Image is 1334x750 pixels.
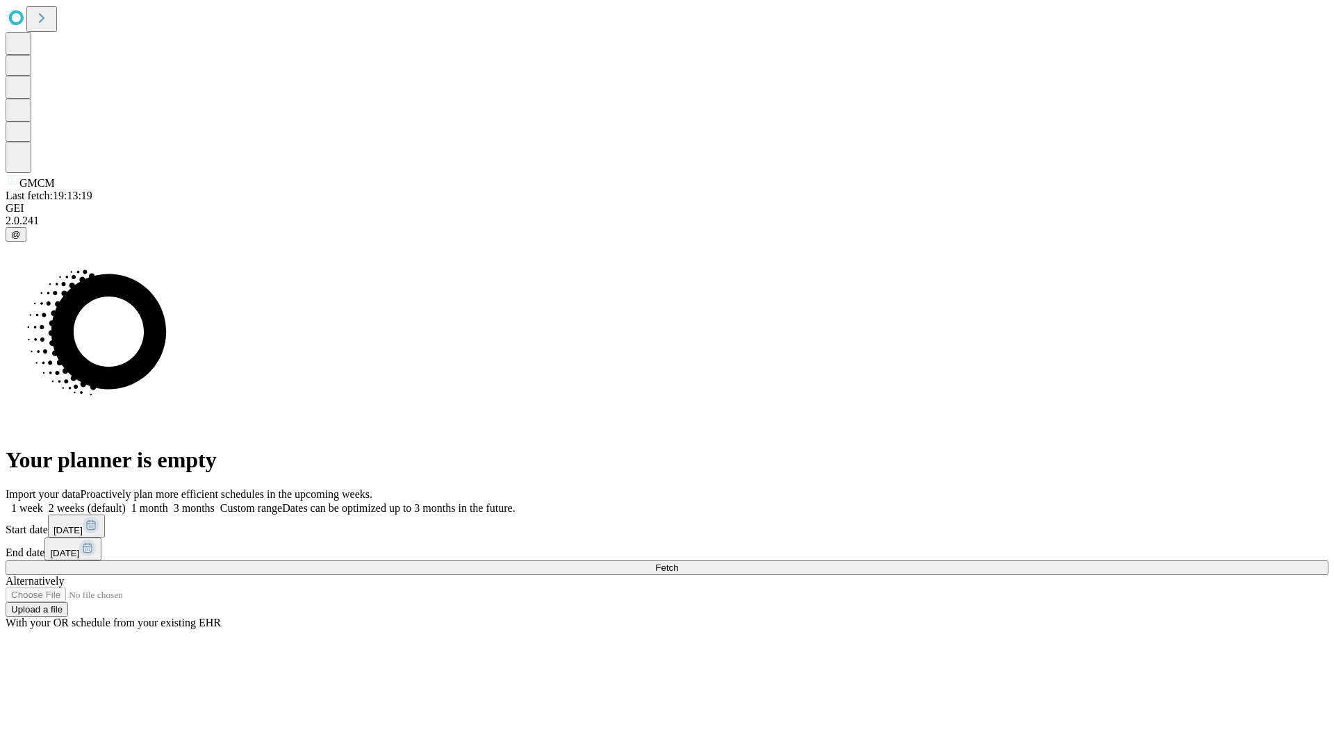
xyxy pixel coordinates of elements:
[131,502,168,514] span: 1 month
[48,515,105,537] button: [DATE]
[11,502,43,514] span: 1 week
[44,537,101,560] button: [DATE]
[655,562,678,573] span: Fetch
[6,227,26,242] button: @
[11,229,21,240] span: @
[19,177,55,189] span: GMCM
[174,502,215,514] span: 3 months
[53,525,83,535] span: [DATE]
[6,537,1328,560] div: End date
[6,190,92,201] span: Last fetch: 19:13:19
[6,515,1328,537] div: Start date
[6,215,1328,227] div: 2.0.241
[6,617,221,628] span: With your OR schedule from your existing EHR
[6,447,1328,473] h1: Your planner is empty
[49,502,126,514] span: 2 weeks (default)
[282,502,515,514] span: Dates can be optimized up to 3 months in the future.
[50,548,79,558] span: [DATE]
[6,488,81,500] span: Import your data
[6,202,1328,215] div: GEI
[6,602,68,617] button: Upload a file
[6,560,1328,575] button: Fetch
[220,502,282,514] span: Custom range
[81,488,372,500] span: Proactively plan more efficient schedules in the upcoming weeks.
[6,575,64,587] span: Alternatively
